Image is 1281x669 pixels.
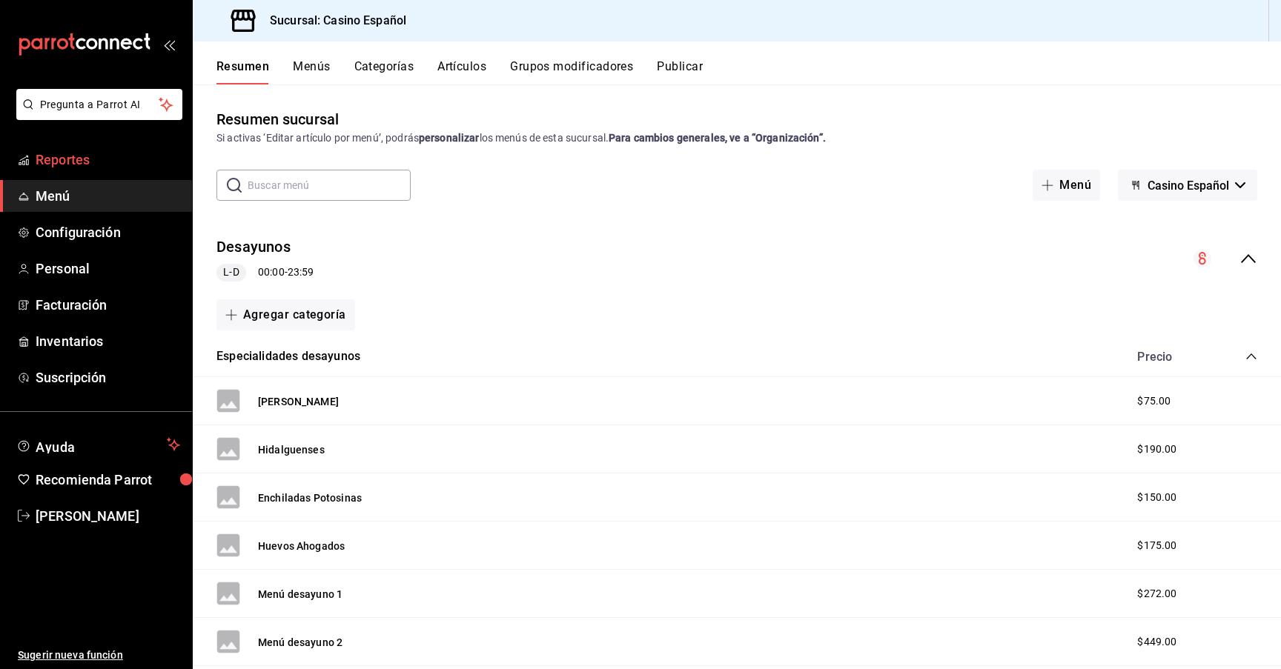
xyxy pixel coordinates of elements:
button: Menú desayuno 1 [258,587,342,602]
button: Enchiladas Potosinas [258,490,362,505]
button: Resumen [216,59,269,84]
span: Ayuda [36,436,161,453]
button: Especialidades desayunos [216,348,360,365]
span: Personal [36,259,180,279]
div: Si activas ‘Editar artículo por menú’, podrás los menús de esta sucursal. [216,130,1257,146]
span: Casino Español [1148,179,1229,193]
button: Desayunos [216,236,291,258]
button: Grupos modificadores [510,59,633,84]
span: Menú [36,186,180,206]
div: Resumen sucursal [216,108,339,130]
span: Pregunta a Parrot AI [40,97,159,113]
strong: Para cambios generales, ve a “Organización”. [609,132,826,144]
span: Recomienda Parrot [36,470,180,490]
button: Menú desayuno 2 [258,635,342,650]
button: Categorías [354,59,414,84]
span: Reportes [36,150,180,170]
span: Suscripción [36,367,180,387]
button: Casino Español [1118,170,1257,201]
button: Huevos Ahogados [258,539,345,553]
button: Artículos [437,59,486,84]
button: Pregunta a Parrot AI [16,89,182,120]
span: Configuración [36,222,180,242]
span: $272.00 [1137,586,1176,602]
div: Precio [1122,350,1217,364]
button: Agregar categoría [216,299,355,330]
button: open_drawer_menu [163,39,175,50]
div: 00:00 - 23:59 [216,264,314,282]
span: $449.00 [1137,634,1176,650]
h3: Sucursal: Casino Español [258,12,406,30]
button: Menús [293,59,330,84]
button: Hidalguenses [258,442,325,457]
span: Facturación [36,295,180,315]
span: Inventarios [36,331,180,351]
span: L-D [217,264,245,280]
span: [PERSON_NAME] [36,506,180,526]
a: Pregunta a Parrot AI [10,107,182,123]
span: $150.00 [1137,490,1176,505]
strong: personalizar [419,132,480,144]
button: [PERSON_NAME] [258,394,339,409]
button: Menú [1033,170,1100,201]
div: collapse-menu-row [193,224,1281,293]
span: Sugerir nueva función [18,648,180,663]
input: Buscar menú [248,170,411,200]
span: $75.00 [1137,393,1171,409]
span: $190.00 [1137,442,1176,457]
span: $175.00 [1137,538,1176,553]
button: Publicar [657,59,703,84]
div: navigation tabs [216,59,1281,84]
button: collapse-category-row [1245,350,1257,362]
